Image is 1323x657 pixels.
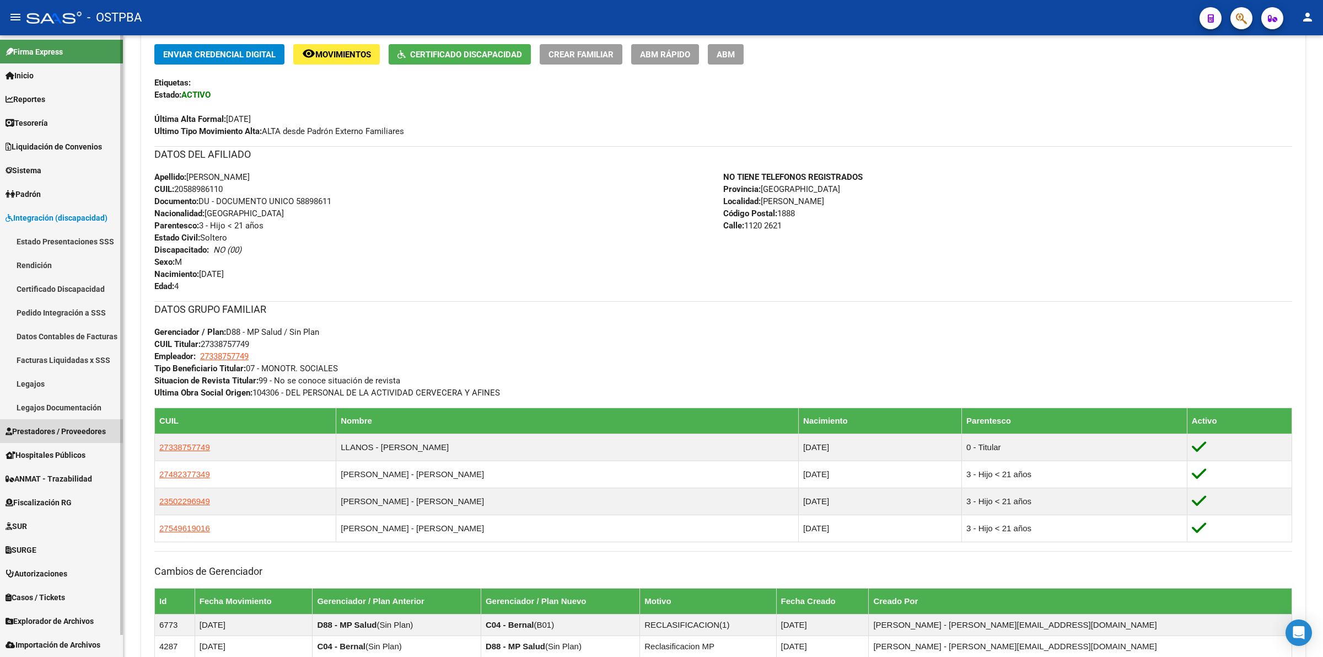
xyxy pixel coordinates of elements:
span: 27338757749 [200,351,249,361]
span: 23502296949 [159,496,210,506]
td: LLANOS - [PERSON_NAME] [336,434,799,461]
strong: D88 - MP Salud [486,642,545,651]
span: ABM Rápido [640,50,690,60]
td: [DATE] [798,488,961,515]
span: Tesorería [6,117,48,129]
span: Hospitales Públicos [6,449,85,461]
mat-icon: remove_red_eye [302,47,315,60]
td: 4287 [155,635,195,657]
span: 27549619016 [159,524,210,533]
strong: Ultima Obra Social Origen: [154,388,252,398]
div: Open Intercom Messenger [1286,619,1312,646]
td: Reclasificacion MP [640,635,776,657]
strong: Provincia: [723,184,761,194]
strong: Sexo: [154,257,175,267]
td: [DATE] [195,614,313,635]
span: 20588986110 [154,184,223,194]
td: 0 - Titular [962,434,1187,461]
td: [PERSON_NAME] - [PERSON_NAME][EMAIL_ADDRESS][DOMAIN_NAME] [869,614,1292,635]
td: [DATE] [798,461,961,488]
span: DU - DOCUMENTO UNICO 58898611 [154,196,331,206]
span: 07 - MONOTR. SOCIALES [154,364,338,373]
th: Id [155,588,195,614]
span: SUR [6,520,27,532]
strong: Nacimiento: [154,269,199,279]
strong: CUIL: [154,184,174,194]
strong: Estado: [154,90,181,100]
span: 27338757749 [159,442,210,452]
span: Sin Plan [379,620,410,629]
strong: C04 - Bernal [317,642,365,651]
th: Fecha Creado [776,588,869,614]
span: Firma Express [6,46,63,58]
strong: C04 - Bernal [486,620,534,629]
th: Nacimiento [798,408,961,434]
td: [PERSON_NAME] - [PERSON_NAME] [336,461,799,488]
td: [DATE] [798,515,961,542]
td: [PERSON_NAME] - [PERSON_NAME] [336,515,799,542]
mat-icon: menu [9,10,22,24]
strong: D88 - MP Salud [317,620,377,629]
td: [DATE] [195,635,313,657]
th: Gerenciador / Plan Nuevo [481,588,639,614]
strong: Localidad: [723,196,761,206]
span: Prestadores / Proveedores [6,425,106,437]
strong: Discapacitado: [154,245,209,255]
span: Importación de Archivos [6,639,100,651]
span: Explorador de Archivos [6,615,94,627]
th: Creado Por [869,588,1292,614]
span: 27338757749 [154,339,249,349]
span: Autorizaciones [6,568,67,580]
strong: Tipo Beneficiario Titular: [154,364,246,373]
th: Fecha Movimiento [195,588,313,614]
span: Padrón [6,188,41,200]
strong: Situacion de Revista Titular: [154,376,259,386]
td: [DATE] [776,614,869,635]
span: 104306 - DEL PERSONAL DE LA ACTIVIDAD CERVECERA Y AFINES [154,388,500,398]
span: Enviar Credencial Digital [163,50,276,60]
td: ( ) [481,635,639,657]
td: 6773 [155,614,195,635]
span: 27482377349 [159,469,210,479]
span: 1888 [723,209,795,218]
span: Sin Plan [368,642,399,651]
td: ( ) [313,614,481,635]
span: 1120 2621 [723,221,782,231]
button: ABM Rápido [631,44,699,65]
span: Soltero [154,233,227,243]
th: Gerenciador / Plan Anterior [313,588,481,614]
strong: Última Alta Formal: [154,114,226,124]
strong: Documento: [154,196,198,206]
td: 3 - Hijo < 21 años [962,461,1187,488]
strong: Estado Civil: [154,233,200,243]
strong: Apellido: [154,172,186,182]
span: 99 - No se conoce situación de revista [154,376,400,386]
span: Crear Familiar [548,50,614,60]
button: Certificado Discapacidad [389,44,531,65]
th: CUIL [155,408,336,434]
span: 3 - Hijo < 21 años [154,221,263,231]
span: ABM [717,50,735,60]
span: [GEOGRAPHIC_DATA] [154,209,284,218]
strong: CUIL Titular: [154,339,201,349]
span: Movimientos [315,50,371,60]
strong: Empleador: [154,351,196,361]
td: [DATE] [798,434,961,461]
span: Reportes [6,93,45,105]
strong: Edad: [154,281,174,291]
span: Casos / Tickets [6,591,65,603]
span: SURGE [6,544,36,556]
strong: Nacionalidad: [154,209,205,218]
span: ALTA desde Padrón Externo Familiares [154,126,404,136]
button: ABM [708,44,744,65]
strong: Código Postal: [723,209,777,218]
span: M [154,257,182,267]
span: Inicio [6,70,34,82]
span: Certificado Discapacidad [410,50,522,60]
strong: ACTIVO [181,90,211,100]
th: Activo [1187,408,1292,434]
strong: Parentesco: [154,221,199,231]
i: NO (00) [213,245,241,255]
strong: Gerenciador / Plan: [154,327,226,337]
td: [DATE] [776,635,869,657]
